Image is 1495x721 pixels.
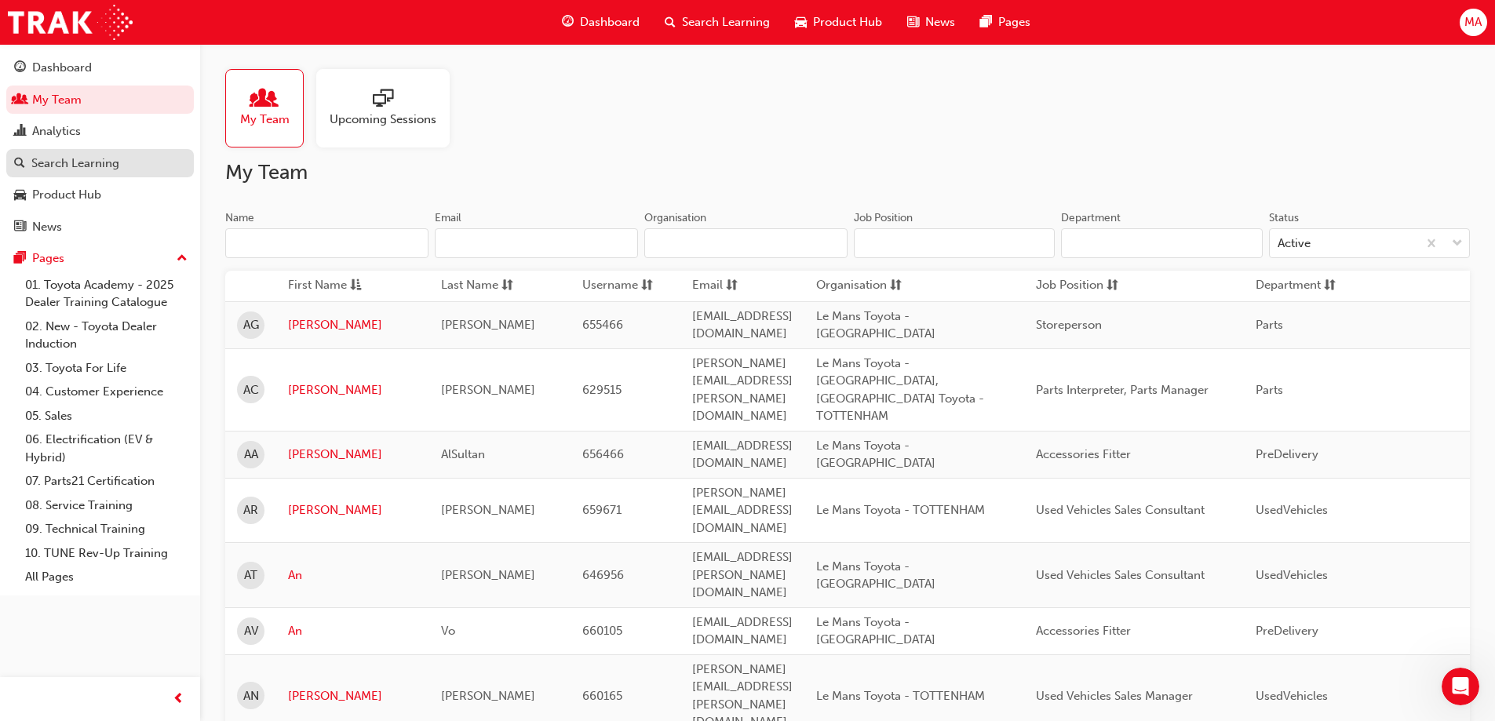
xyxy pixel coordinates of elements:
[373,89,393,111] span: sessionType_ONLINE_URL-icon
[19,356,194,381] a: 03. Toyota For Life
[1256,276,1321,296] span: Department
[582,447,624,461] span: 656466
[19,541,194,566] a: 10. TUNE Rev-Up Training
[580,13,640,31] span: Dashboard
[243,381,259,399] span: AC
[1036,624,1131,638] span: Accessories Fitter
[441,276,527,296] button: Last Namesorting-icon
[19,380,194,404] a: 04. Customer Experience
[1036,568,1205,582] span: Used Vehicles Sales Consultant
[1036,447,1131,461] span: Accessories Fitter
[1256,689,1328,703] span: UsedVehicles
[173,690,184,709] span: prev-icon
[1256,318,1283,332] span: Parts
[816,615,935,647] span: Le Mans Toyota - [GEOGRAPHIC_DATA]
[980,13,992,32] span: pages-icon
[330,111,436,129] span: Upcoming Sessions
[692,356,793,424] span: [PERSON_NAME][EMAIL_ADDRESS][PERSON_NAME][DOMAIN_NAME]
[501,276,513,296] span: sorting-icon
[582,568,624,582] span: 646956
[244,566,257,584] span: AT
[288,446,418,464] a: [PERSON_NAME]
[1256,276,1342,296] button: Departmentsorting-icon
[441,276,498,296] span: Last Name
[692,550,793,599] span: [EMAIL_ADDRESS][PERSON_NAME][DOMAIN_NAME]
[14,157,25,171] span: search-icon
[19,315,194,356] a: 02. New - Toyota Dealer Induction
[14,125,26,139] span: chart-icon
[240,111,290,129] span: My Team
[14,252,26,266] span: pages-icon
[1061,228,1262,258] input: Department
[435,210,461,226] div: Email
[243,687,259,705] span: AN
[31,155,119,173] div: Search Learning
[854,228,1055,258] input: Job Position
[692,276,778,296] button: Emailsorting-icon
[19,428,194,469] a: 06. Electrification (EV & Hybrid)
[288,566,418,584] a: An
[582,689,622,703] span: 660165
[316,69,462,147] a: Upcoming Sessions
[19,469,194,493] a: 07. Parts21 Certification
[665,13,676,32] span: search-icon
[19,565,194,589] a: All Pages
[692,309,793,341] span: [EMAIL_ADDRESS][DOMAIN_NAME]
[644,210,706,226] div: Organisation
[890,276,902,296] span: sorting-icon
[8,5,133,40] img: Trak
[6,86,194,115] a: My Team
[644,228,848,258] input: Organisation
[243,501,258,519] span: AR
[1460,9,1487,36] button: MA
[244,446,258,464] span: AA
[14,220,26,235] span: news-icon
[32,249,64,268] div: Pages
[998,13,1030,31] span: Pages
[1256,383,1283,397] span: Parts
[254,89,275,111] span: people-icon
[32,122,81,140] div: Analytics
[441,447,485,461] span: AlSultan
[1269,210,1299,226] div: Status
[441,689,535,703] span: [PERSON_NAME]
[641,276,653,296] span: sorting-icon
[19,517,194,541] a: 09. Technical Training
[795,13,807,32] span: car-icon
[1278,235,1311,253] div: Active
[1464,13,1482,31] span: MA
[726,276,738,296] span: sorting-icon
[32,59,92,77] div: Dashboard
[14,188,26,202] span: car-icon
[441,503,535,517] span: [PERSON_NAME]
[582,624,622,638] span: 660105
[895,6,968,38] a: news-iconNews
[288,622,418,640] a: An
[6,244,194,273] button: Pages
[682,13,770,31] span: Search Learning
[562,13,574,32] span: guage-icon
[32,186,101,204] div: Product Hub
[925,13,955,31] span: News
[441,624,455,638] span: Vo
[968,6,1043,38] a: pages-iconPages
[816,276,887,296] span: Organisation
[582,383,622,397] span: 629515
[350,276,362,296] span: asc-icon
[582,318,623,332] span: 655466
[816,309,935,341] span: Le Mans Toyota - [GEOGRAPHIC_DATA]
[6,50,194,244] button: DashboardMy TeamAnalyticsSearch LearningProduct HubNews
[6,53,194,82] a: Dashboard
[816,439,935,471] span: Le Mans Toyota - [GEOGRAPHIC_DATA]
[441,568,535,582] span: [PERSON_NAME]
[1442,668,1479,705] iframe: Intercom live chat
[225,69,316,147] a: My Team
[692,439,793,471] span: [EMAIL_ADDRESS][DOMAIN_NAME]
[441,318,535,332] span: [PERSON_NAME]
[441,383,535,397] span: [PERSON_NAME]
[1036,318,1102,332] span: Storeperson
[582,276,638,296] span: Username
[288,501,418,519] a: [PERSON_NAME]
[19,493,194,518] a: 08. Service Training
